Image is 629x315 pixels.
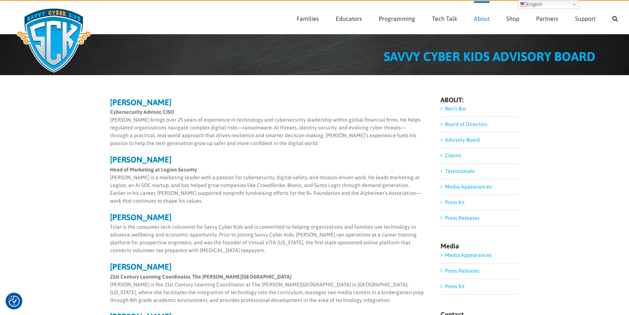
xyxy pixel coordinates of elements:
button: Consent Preferences [9,296,20,307]
a: Press Releases [445,268,480,274]
h4: ABOUT: [441,97,519,103]
img: Revisit consent button [9,296,20,307]
a: Press Releases [445,215,480,221]
span: Programming [379,16,415,22]
a: Shop [506,1,519,34]
a: Advisory Board [445,137,480,143]
span: Educators [336,16,362,22]
a: Testimonials [445,168,475,174]
p: [PERSON_NAME] is a marketing leader with a passion for cybersecurity, digital safety, and mission... [110,166,424,205]
a: About [474,1,490,34]
a: Board of Directors [445,121,487,127]
a: Search [612,1,618,34]
a: Partners [536,1,558,34]
a: Ben’s Bio [445,106,466,112]
strong: Head of Marketing at Legion Security [110,167,197,173]
a: Media Appearances [445,184,492,190]
span: Families [297,16,319,22]
span: Partners [536,16,558,22]
span: Support [575,16,596,22]
strong: [PERSON_NAME] [110,262,171,271]
span: About [474,16,490,22]
nav: Main Menu [297,1,618,34]
a: Media Appearances [445,252,492,258]
strong: Cybersecurity Advisor, CISO [110,109,174,115]
strong: [PERSON_NAME] [110,155,171,164]
p: Tylar is the consumer tech columnist for Savvy Cyber Kids and is committed to helping organizatio... [110,223,424,254]
strong: [PERSON_NAME] [110,212,171,222]
a: Educators [336,1,362,34]
a: Programming [379,1,415,34]
p: [PERSON_NAME] brings over 25 years of experience in technology and cybersecurity leadership withi... [110,108,424,147]
span: Tech Talk [432,16,457,22]
a: Support [575,1,596,34]
strong: 21st Century Learning Coordinator, The [PERSON_NAME][GEOGRAPHIC_DATA] [110,274,291,280]
a: Tech Talk [432,1,457,34]
a: Families [297,1,319,34]
span: Shop [506,16,519,22]
a: Press Kit [445,283,465,289]
a: Clients [445,152,461,158]
h4: Media [441,243,519,250]
img: en [520,1,526,7]
p: [PERSON_NAME] is the 21st Century Learning Coordinator at The [PERSON_NAME][GEOGRAPHIC_DATA] in [... [110,273,424,304]
a: Press Kit [445,199,465,205]
img: Savvy Cyber Kids Logo [11,3,96,77]
strong: [PERSON_NAME] [110,97,171,107]
span: SAVVY CYBER KIDS ADVISORY BOARD [384,49,596,64]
